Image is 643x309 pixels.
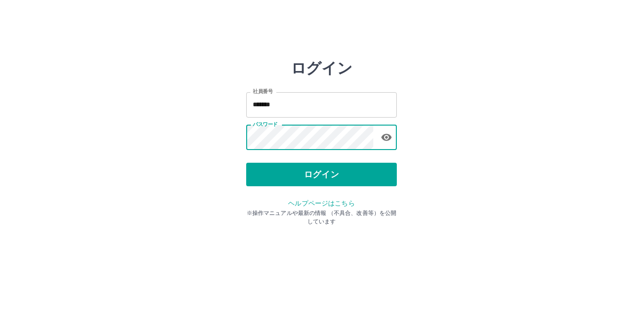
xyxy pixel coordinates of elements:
[253,88,273,95] label: 社員番号
[246,209,397,226] p: ※操作マニュアルや最新の情報 （不具合、改善等）を公開しています
[246,163,397,186] button: ログイン
[253,121,278,128] label: パスワード
[288,199,354,207] a: ヘルプページはこちら
[291,59,353,77] h2: ログイン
